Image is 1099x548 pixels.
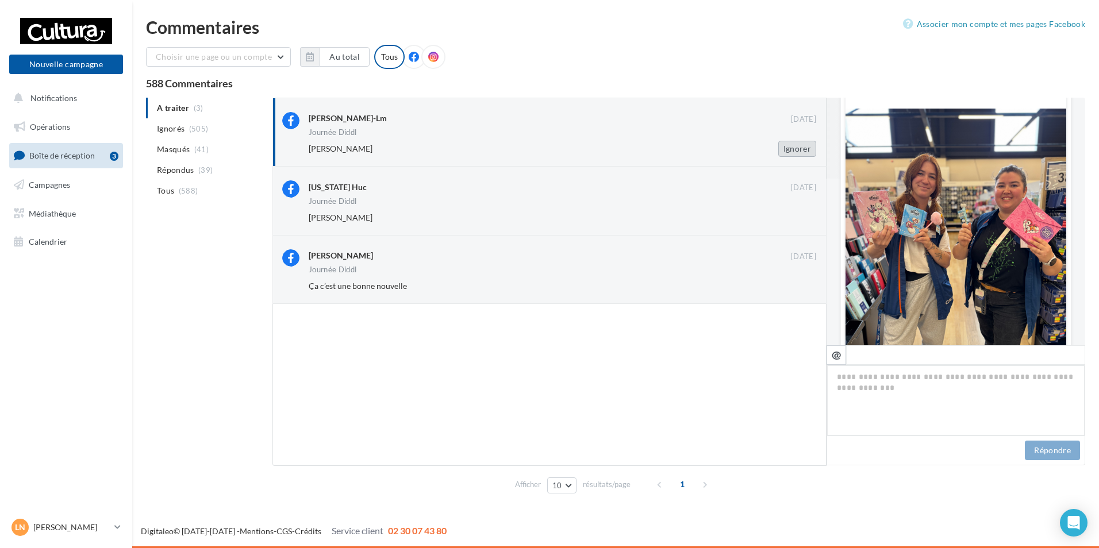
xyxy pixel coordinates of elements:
button: Au total [300,47,370,67]
span: 02 30 07 43 80 [388,525,447,536]
a: Digitaleo [141,526,174,536]
a: Associer mon compte et mes pages Facebook [903,17,1085,31]
p: [PERSON_NAME] [33,522,110,533]
span: Médiathèque [29,208,76,218]
a: Calendrier [7,230,125,254]
span: (41) [194,145,209,154]
span: Ln [15,522,25,533]
span: Ignorés [157,123,185,134]
div: [PERSON_NAME] [309,250,373,261]
span: résultats/page [583,479,631,490]
button: @ [827,345,846,365]
span: [DATE] [791,252,816,262]
a: Campagnes [7,173,125,197]
a: CGS [276,526,292,536]
span: Calendrier [29,237,67,246]
button: Au total [320,47,370,67]
span: © [DATE]-[DATE] - - - [141,526,447,536]
div: Commentaires [146,18,1085,36]
span: Afficher [515,479,541,490]
span: (505) [189,124,209,133]
div: [PERSON_NAME]-Lm [309,113,387,124]
span: [PERSON_NAME] [309,213,372,222]
span: [DATE] [791,183,816,193]
div: Open Intercom Messenger [1060,509,1088,537]
button: 10 [547,477,577,493]
div: Journée Diddl [309,266,356,273]
div: Tous [374,45,405,69]
div: 588 Commentaires [146,78,1085,88]
button: Ignorer [778,141,816,157]
a: Médiathèque [7,202,125,226]
a: Mentions [240,526,274,536]
span: Service client [332,525,383,536]
i: @ [832,349,841,360]
div: Journée Diddl [309,198,356,205]
span: Choisir une page ou un compte [156,52,272,61]
span: 10 [552,481,562,490]
div: [US_STATE] Huc [309,182,367,193]
span: Ça c’est une bonne nouvelle [309,281,407,291]
a: Boîte de réception3 [7,143,125,168]
span: [PERSON_NAME] [309,144,372,153]
div: 3 [110,152,118,161]
span: Répondus [157,164,194,176]
span: (588) [179,186,198,195]
span: 1 [673,475,691,493]
span: [DATE] [791,114,816,125]
span: (39) [198,165,213,175]
span: Masqués [157,144,190,155]
a: Ln [PERSON_NAME] [9,516,123,538]
a: Opérations [7,115,125,139]
span: Notifications [30,93,77,103]
button: Répondre [1025,441,1080,460]
button: Choisir une page ou un compte [146,47,291,67]
span: Boîte de réception [29,150,95,160]
div: Journée Diddl [309,129,356,136]
button: Notifications [7,86,121,110]
span: Campagnes [29,180,70,190]
button: Nouvelle campagne [9,55,123,74]
a: Crédits [295,526,321,536]
span: Opérations [30,122,70,132]
span: Tous [157,185,174,196]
